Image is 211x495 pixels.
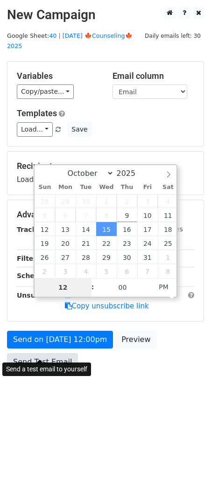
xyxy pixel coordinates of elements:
small: Google Sheet: [7,32,133,50]
span: October 27, 2025 [55,250,76,264]
span: Tue [76,184,96,190]
button: Save [67,122,91,137]
span: October 31, 2025 [137,250,158,264]
h5: Recipients [17,161,194,171]
span: Wed [96,184,117,190]
a: Daily emails left: 30 [141,32,204,39]
span: October 20, 2025 [55,236,76,250]
span: Daily emails left: 30 [141,31,204,41]
span: October 11, 2025 [158,208,178,222]
span: October 21, 2025 [76,236,96,250]
span: October 29, 2025 [96,250,117,264]
span: November 8, 2025 [158,264,178,278]
a: Copy unsubscribe link [65,302,149,310]
a: Preview [115,331,156,349]
span: October 24, 2025 [137,236,158,250]
strong: Tracking [17,226,48,233]
input: Minute [94,278,151,297]
span: October 1, 2025 [96,194,117,208]
span: September 30, 2025 [76,194,96,208]
span: October 18, 2025 [158,222,178,236]
a: Send Test Email [7,353,78,371]
span: Mon [55,184,76,190]
a: 40 | [DATE] 🍁Counseling🍁 2025 [7,32,133,50]
a: Send on [DATE] 12:00pm [7,331,113,349]
strong: Filters [17,255,41,262]
span: October 7, 2025 [76,208,96,222]
span: October 16, 2025 [117,222,137,236]
span: September 28, 2025 [35,194,55,208]
strong: Schedule [17,272,50,279]
span: November 4, 2025 [76,264,96,278]
iframe: Chat Widget [164,450,211,495]
span: October 22, 2025 [96,236,117,250]
span: October 30, 2025 [117,250,137,264]
strong: Unsubscribe [17,292,63,299]
span: Click to toggle [151,278,176,296]
h5: Advanced [17,209,194,220]
span: October 5, 2025 [35,208,55,222]
span: October 13, 2025 [55,222,76,236]
span: November 7, 2025 [137,264,158,278]
span: October 28, 2025 [76,250,96,264]
input: Year [114,169,148,178]
span: October 3, 2025 [137,194,158,208]
span: October 8, 2025 [96,208,117,222]
span: October 14, 2025 [76,222,96,236]
span: October 25, 2025 [158,236,178,250]
label: UTM Codes [146,224,183,234]
span: Sat [158,184,178,190]
span: November 1, 2025 [158,250,178,264]
span: November 3, 2025 [55,264,76,278]
span: November 2, 2025 [35,264,55,278]
span: October 2, 2025 [117,194,137,208]
div: Loading... [17,161,194,185]
span: September 29, 2025 [55,194,76,208]
span: Fri [137,184,158,190]
input: Hour [35,278,91,297]
span: Thu [117,184,137,190]
span: October 19, 2025 [35,236,55,250]
a: Templates [17,108,57,118]
h5: Email column [113,71,194,81]
span: October 10, 2025 [137,208,158,222]
span: October 9, 2025 [117,208,137,222]
span: November 5, 2025 [96,264,117,278]
a: Load... [17,122,53,137]
span: October 26, 2025 [35,250,55,264]
span: : [91,278,94,296]
a: Copy/paste... [17,84,74,99]
span: October 23, 2025 [117,236,137,250]
span: October 4, 2025 [158,194,178,208]
span: October 17, 2025 [137,222,158,236]
div: Send a test email to yourself [2,363,91,376]
span: October 12, 2025 [35,222,55,236]
h2: New Campaign [7,7,204,23]
span: October 6, 2025 [55,208,76,222]
span: November 6, 2025 [117,264,137,278]
h5: Variables [17,71,98,81]
span: October 15, 2025 [96,222,117,236]
span: Sun [35,184,55,190]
